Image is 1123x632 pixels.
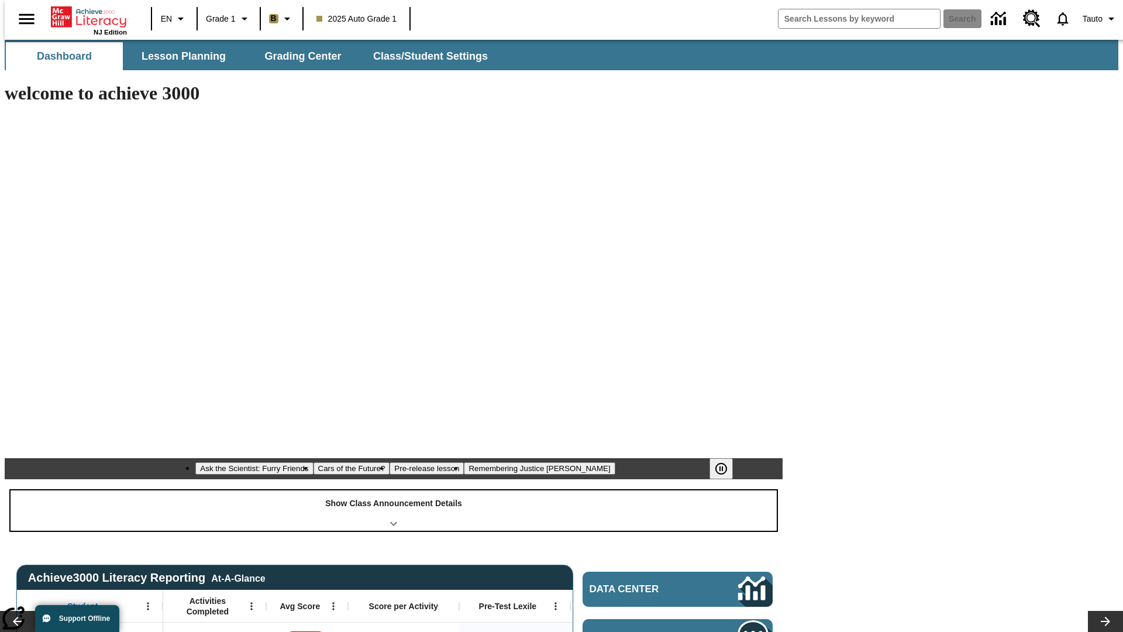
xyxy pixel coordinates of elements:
button: Open side menu [9,2,44,36]
span: EN [161,13,172,25]
div: Show Class Announcement Details [11,490,777,531]
span: Support Offline [59,614,110,623]
p: Show Class Announcement Details [325,497,462,510]
div: Pause [709,458,745,479]
span: Achieve3000 Literacy Reporting [28,571,266,585]
button: Slide 1 Ask the Scientist: Furry Friends [195,462,313,475]
input: search field [778,9,940,28]
a: Resource Center, Will open in new tab [1016,3,1048,35]
button: Grade: Grade 1, Select a grade [201,8,256,29]
a: Notifications [1048,4,1078,34]
button: Boost Class color is light brown. Change class color [264,8,299,29]
button: Slide 2 Cars of the Future? [314,462,390,475]
button: Lesson carousel, Next [1088,611,1123,632]
button: Support Offline [35,605,119,632]
span: Tauto [1083,13,1103,25]
button: Language: EN, Select a language [156,8,193,29]
div: SubNavbar [5,40,1118,70]
span: NJ Edition [94,29,127,36]
button: Open Menu [139,597,157,615]
a: Data Center [984,3,1016,35]
button: Grading Center [244,42,361,70]
button: Profile/Settings [1078,8,1123,29]
span: Activities Completed [169,596,246,617]
div: Home [51,4,127,36]
a: Home [51,5,127,29]
button: Lesson Planning [125,42,242,70]
button: Slide 4 Remembering Justice O'Connor [464,462,615,475]
div: SubNavbar [5,42,498,70]
span: Pre-Test Lexile [479,601,537,612]
a: Data Center [583,572,773,607]
button: Pause [709,458,733,479]
button: Class/Student Settings [364,42,497,70]
span: B [271,11,277,26]
span: Data Center [590,583,699,595]
span: Score per Activity [369,601,439,612]
button: Open Menu [325,597,342,615]
button: Open Menu [243,597,260,615]
button: Dashboard [6,42,123,70]
h1: welcome to achieve 3000 [5,83,783,104]
span: Grade 1 [206,13,236,25]
span: 2025 Auto Grade 1 [316,13,397,25]
span: Avg Score [280,601,320,612]
div: At-A-Glance [211,571,265,584]
button: Slide 3 Pre-release lesson [390,462,464,475]
span: Student [67,601,98,612]
button: Open Menu [547,597,564,615]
